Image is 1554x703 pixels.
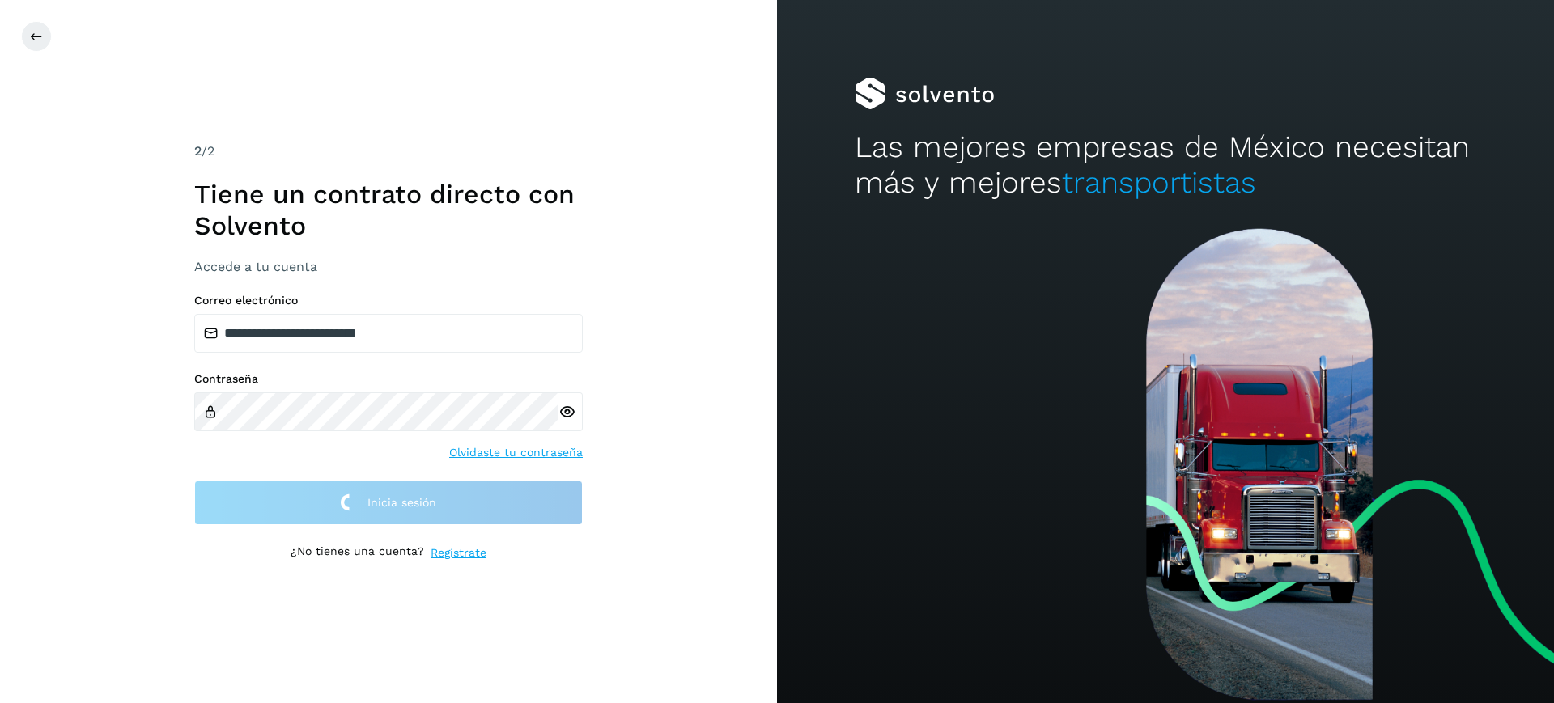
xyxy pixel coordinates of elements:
a: Regístrate [431,544,486,561]
div: /2 [194,142,583,161]
h2: Las mejores empresas de México necesitan más y mejores [855,129,1476,201]
p: ¿No tienes una cuenta? [291,544,424,561]
span: Inicia sesión [367,497,436,508]
label: Correo electrónico [194,294,583,307]
h1: Tiene un contrato directo con Solvento [194,179,583,241]
span: 2 [194,143,202,159]
h3: Accede a tu cuenta [194,259,583,274]
span: transportistas [1062,165,1256,200]
label: Contraseña [194,372,583,386]
button: Inicia sesión [194,481,583,525]
a: Olvidaste tu contraseña [449,444,583,461]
